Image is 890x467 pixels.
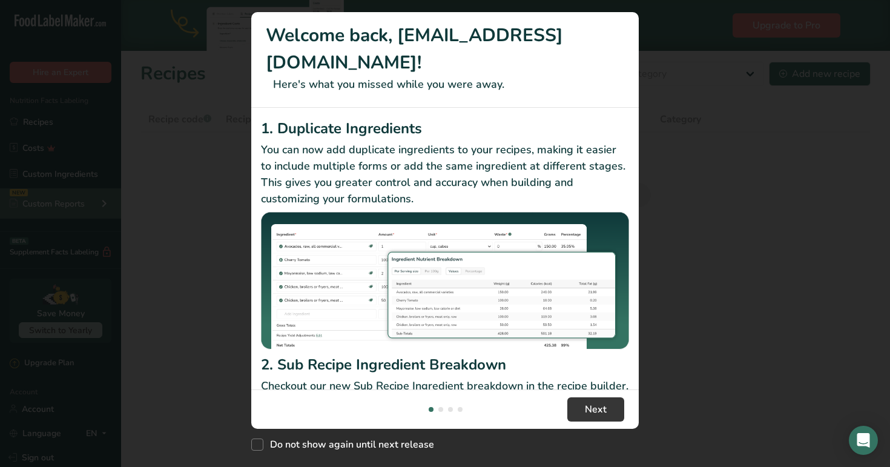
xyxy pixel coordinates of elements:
[266,76,624,93] p: Here's what you missed while you were away.
[261,354,629,376] h2: 2. Sub Recipe Ingredient Breakdown
[849,426,878,455] div: Open Intercom Messenger
[261,378,629,427] p: Checkout our new Sub Recipe Ingredient breakdown in the recipe builder. You can now see your Reci...
[266,22,624,76] h1: Welcome back, [EMAIL_ADDRESS][DOMAIN_NAME]!
[567,397,624,422] button: Next
[261,142,629,207] p: You can now add duplicate ingredients to your recipes, making it easier to include multiple forms...
[261,118,629,139] h2: 1. Duplicate Ingredients
[261,212,629,349] img: Duplicate Ingredients
[263,439,434,451] span: Do not show again until next release
[585,402,607,417] span: Next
